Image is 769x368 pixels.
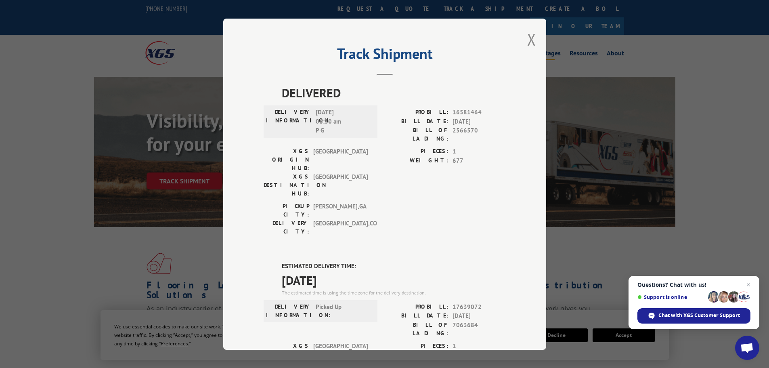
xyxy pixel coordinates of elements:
span: 677 [453,156,506,165]
span: [DATE] [453,311,506,321]
span: 1 [453,147,506,156]
label: PROBILL: [385,302,448,311]
div: Chat with XGS Customer Support [637,308,750,324]
label: PIECES: [385,341,448,351]
label: XGS ORIGIN HUB: [264,341,309,367]
label: DELIVERY CITY: [264,219,309,236]
label: PIECES: [385,147,448,156]
span: [GEOGRAPHIC_DATA] [313,341,368,367]
span: 2566570 [453,126,506,143]
label: XGS ORIGIN HUB: [264,147,309,172]
span: 7063684 [453,320,506,337]
span: [DATE] [282,271,506,289]
label: PROBILL: [385,108,448,117]
button: Close modal [527,29,536,50]
label: WEIGHT: [385,156,448,165]
span: Questions? Chat with us! [637,282,750,288]
span: [DATE] [453,117,506,126]
span: Chat with XGS Customer Support [658,312,740,319]
label: PICKUP CITY: [264,202,309,219]
span: [GEOGRAPHIC_DATA] , CO [313,219,368,236]
span: [GEOGRAPHIC_DATA] [313,147,368,172]
h2: Track Shipment [264,48,506,63]
span: 16581464 [453,108,506,117]
span: [GEOGRAPHIC_DATA] [313,172,368,198]
label: ESTIMATED DELIVERY TIME: [282,262,506,271]
label: DELIVERY INFORMATION: [266,108,312,135]
span: Close chat [744,280,753,290]
span: [DATE] 06:30 am P G [316,108,370,135]
div: Open chat [735,336,759,360]
label: BILL OF LADING: [385,126,448,143]
div: The estimated time is using the time zone for the delivery destination. [282,289,506,296]
span: 17639072 [453,302,506,311]
span: 1 [453,341,506,351]
span: Picked Up [316,302,370,319]
label: BILL OF LADING: [385,320,448,337]
span: Support is online [637,294,705,300]
span: DELIVERED [282,84,506,102]
label: BILL DATE: [385,311,448,321]
label: DELIVERY INFORMATION: [266,302,312,319]
span: [PERSON_NAME] , GA [313,202,368,219]
label: XGS DESTINATION HUB: [264,172,309,198]
label: BILL DATE: [385,117,448,126]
